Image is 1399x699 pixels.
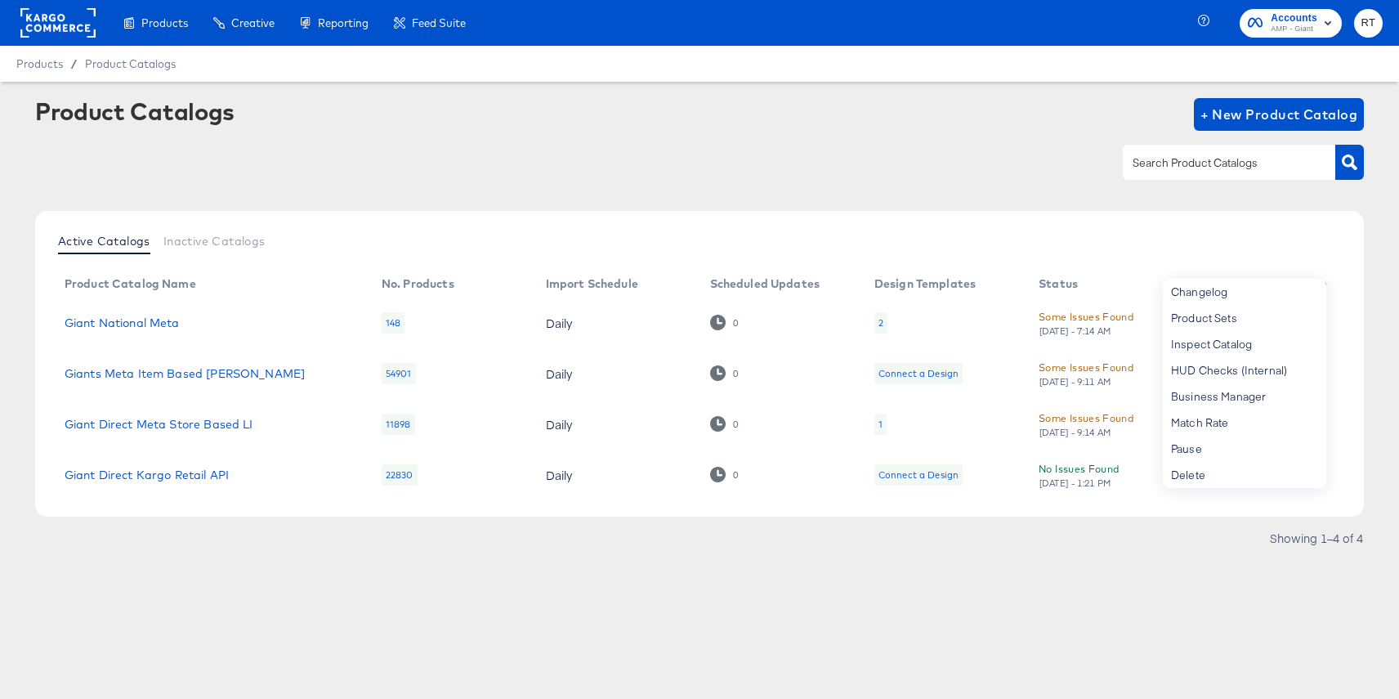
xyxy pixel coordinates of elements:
div: Delete [1163,462,1326,488]
button: + New Product Catalog [1194,98,1365,131]
th: Status [1026,271,1191,298]
div: Connect a Design [878,468,959,482]
div: Changelog [1163,279,1326,305]
span: Inactive Catalogs [163,235,266,248]
span: Accounts [1271,10,1317,27]
td: Daily [533,450,697,500]
a: Giant Direct Meta Store Based LI [65,418,253,431]
div: Connect a Design [874,363,963,384]
div: 0 [732,368,739,379]
div: Some Issues Found [1039,308,1133,325]
div: HUD Checks (Internal) [1163,357,1326,383]
div: No. Products [382,277,454,290]
div: Some Issues Found [1039,410,1133,427]
div: Some Issues Found [1039,359,1133,376]
div: 2 [874,312,887,334]
div: 0 [710,416,739,432]
div: [DATE] - 9:14 AM [1039,427,1112,438]
div: 1 [878,418,883,431]
th: More [1285,271,1347,298]
div: Product Sets [1163,305,1326,331]
a: Giants Meta Item Based [PERSON_NAME] [65,367,305,380]
div: Connect a Design [878,367,959,380]
td: Daily [533,348,697,399]
div: Product Catalogs [35,98,235,124]
button: Some Issues Found[DATE] - 9:14 AM [1039,410,1133,438]
div: 0 [732,317,739,329]
td: Daily [533,399,697,450]
div: 2 [878,316,883,329]
span: Creative [231,16,275,29]
span: Reporting [318,16,369,29]
div: Connect a Design [874,464,963,486]
th: Action [1192,271,1285,298]
div: 148 [382,312,405,334]
span: + New Product Catalog [1200,103,1358,126]
div: 0 [710,365,739,381]
a: Product Catalogs [85,57,176,70]
div: 54901 [382,363,416,384]
div: Pause [1163,436,1326,462]
button: Some Issues Found[DATE] - 7:14 AM [1039,308,1133,337]
span: Products [16,57,63,70]
div: Product Catalog Name [65,277,196,290]
button: Some Issues Found[DATE] - 9:11 AM [1039,359,1133,388]
div: 1 [874,414,887,435]
button: RT [1354,9,1383,38]
div: Match Rate [1163,410,1326,436]
div: [DATE] - 7:14 AM [1039,325,1112,337]
div: 0 [710,315,739,330]
div: 0 [710,467,739,482]
div: 0 [732,469,739,481]
div: 0 [732,419,739,430]
a: Giant National Meta [65,316,180,329]
button: AccountsAMP - Giant [1240,9,1342,38]
div: [DATE] - 9:11 AM [1039,376,1112,388]
span: RT [1361,14,1376,33]
span: Active Catalogs [58,235,150,248]
div: Scheduled Updates [710,277,820,290]
input: Search Product Catalogs [1129,154,1303,173]
div: Import Schedule [546,277,638,290]
td: Daily [533,298,697,348]
span: / [63,57,85,70]
div: Showing 1–4 of 4 [1269,532,1364,544]
div: 11898 [382,414,415,435]
div: 22830 [382,464,418,486]
span: Feed Suite [412,16,466,29]
span: AMP - Giant [1271,23,1317,36]
div: Business Manager [1163,383,1326,410]
div: Inspect Catalog [1163,331,1326,357]
a: Giant Direct Kargo Retail API [65,468,229,482]
div: Design Templates [874,277,976,290]
span: Products [141,16,188,29]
